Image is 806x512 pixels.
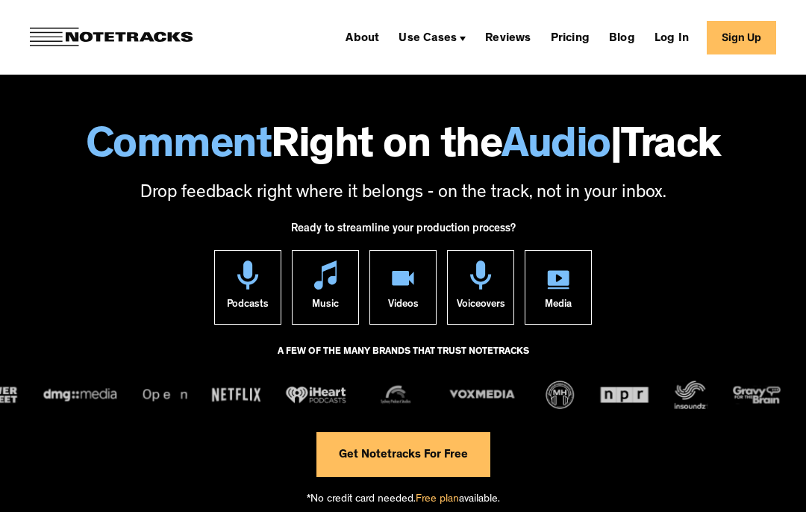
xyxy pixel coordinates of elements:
[545,290,572,324] div: Media
[603,25,641,49] a: Blog
[649,25,695,49] a: Log In
[369,250,437,325] a: Videos
[15,127,791,170] h1: Right on the Track
[15,181,791,207] p: Drop feedback right where it belongs - on the track, not in your inbox.
[292,250,359,325] a: Music
[86,127,272,170] span: Comment
[312,290,339,324] div: Music
[393,25,472,49] div: Use Cases
[457,290,505,324] div: Voiceovers
[525,250,592,325] a: Media
[479,25,537,49] a: Reviews
[447,250,514,325] a: Voiceovers
[340,25,385,49] a: About
[545,25,596,49] a: Pricing
[316,432,490,477] a: Get Notetracks For Free
[610,127,622,170] span: |
[502,127,610,170] span: Audio
[399,33,457,45] div: Use Cases
[707,21,776,54] a: Sign Up
[227,290,269,324] div: Podcasts
[388,290,419,324] div: Videos
[291,214,516,250] div: Ready to streamline your production process?
[278,340,529,380] div: A FEW OF THE MANY BRANDS THAT TRUST NOTETRACKS
[416,494,459,505] span: Free plan
[214,250,281,325] a: Podcasts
